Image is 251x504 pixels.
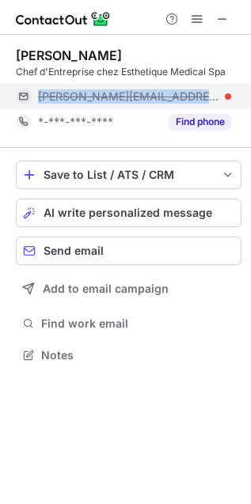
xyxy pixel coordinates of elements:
button: Reveal Button [169,114,231,130]
button: Notes [16,344,241,366]
img: ContactOut v5.3.10 [16,9,111,28]
span: AI write personalized message [44,207,212,219]
div: Save to List / ATS / CRM [44,169,214,181]
button: AI write personalized message [16,199,241,227]
button: Find work email [16,313,241,335]
span: Add to email campaign [43,282,169,295]
button: Add to email campaign [16,275,241,303]
span: [PERSON_NAME][EMAIL_ADDRESS][DOMAIN_NAME] [38,89,219,104]
div: [PERSON_NAME] [16,47,122,63]
span: Find work email [41,316,235,331]
div: Chef d'Entreprise chez Esthetique Medical Spa [16,65,241,79]
span: Notes [41,348,235,362]
button: Send email [16,237,241,265]
span: Send email [44,244,104,257]
button: save-profile-one-click [16,161,241,189]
